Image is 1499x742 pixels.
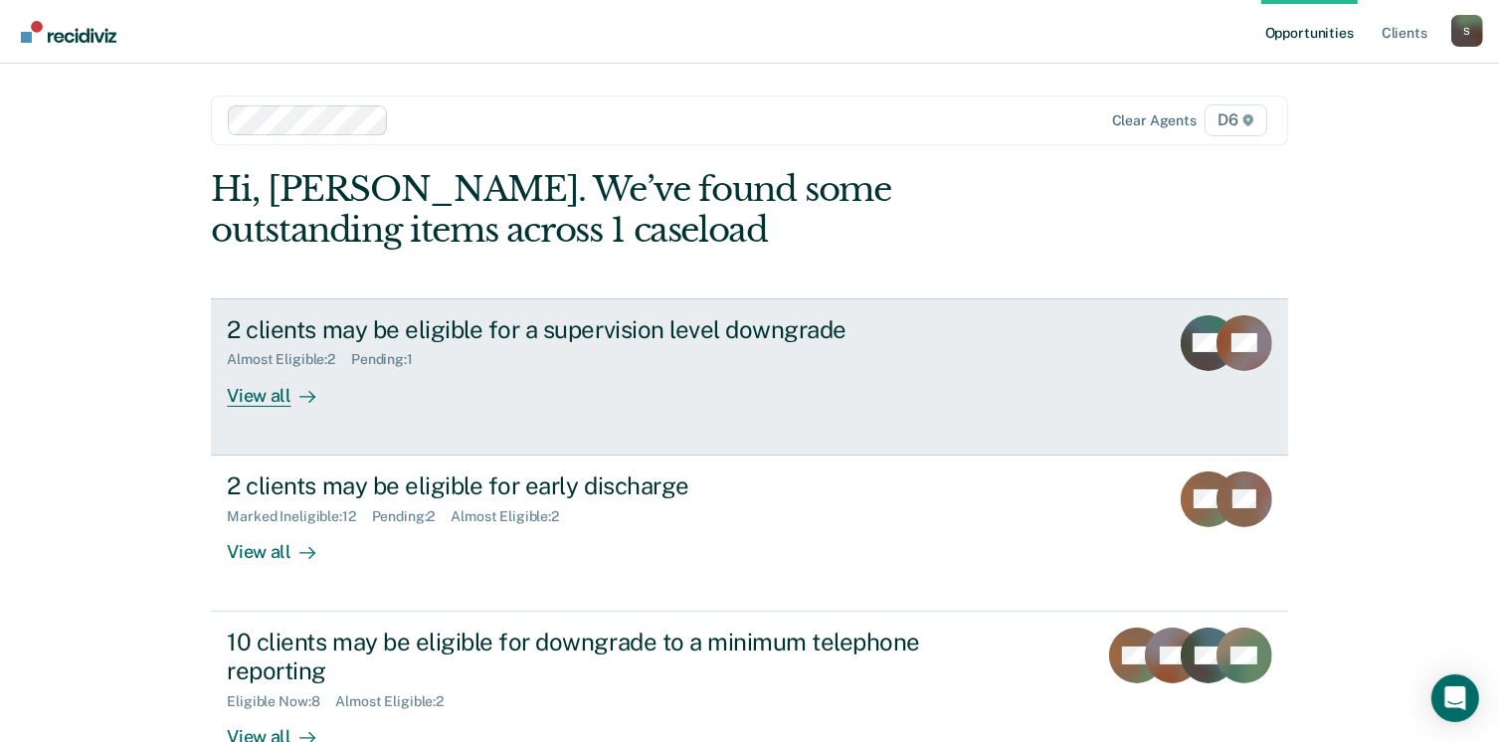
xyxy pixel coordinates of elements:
button: Profile dropdown button [1451,15,1483,47]
div: S [1451,15,1483,47]
div: Pending : 2 [372,508,452,525]
div: Clear agents [1112,112,1197,129]
div: Almost Eligible : 2 [227,351,351,368]
div: Eligible Now : 8 [227,693,335,710]
a: 2 clients may be eligible for early dischargeMarked Ineligible:12Pending:2Almost Eligible:2View all [211,456,1287,612]
div: 10 clients may be eligible for downgrade to a minimum telephone reporting [227,628,925,685]
div: View all [227,524,338,563]
span: D6 [1205,104,1267,136]
img: Recidiviz [21,21,116,43]
div: Hi, [PERSON_NAME]. We’ve found some outstanding items across 1 caseload [211,169,1072,251]
div: View all [227,368,338,407]
div: 2 clients may be eligible for early discharge [227,471,925,500]
div: 2 clients may be eligible for a supervision level downgrade [227,315,925,344]
div: Marked Ineligible : 12 [227,508,371,525]
a: 2 clients may be eligible for a supervision level downgradeAlmost Eligible:2Pending:1View all [211,298,1287,456]
div: Pending : 1 [351,351,429,368]
div: Open Intercom Messenger [1431,674,1479,722]
div: Almost Eligible : 2 [451,508,575,525]
div: Almost Eligible : 2 [335,693,460,710]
